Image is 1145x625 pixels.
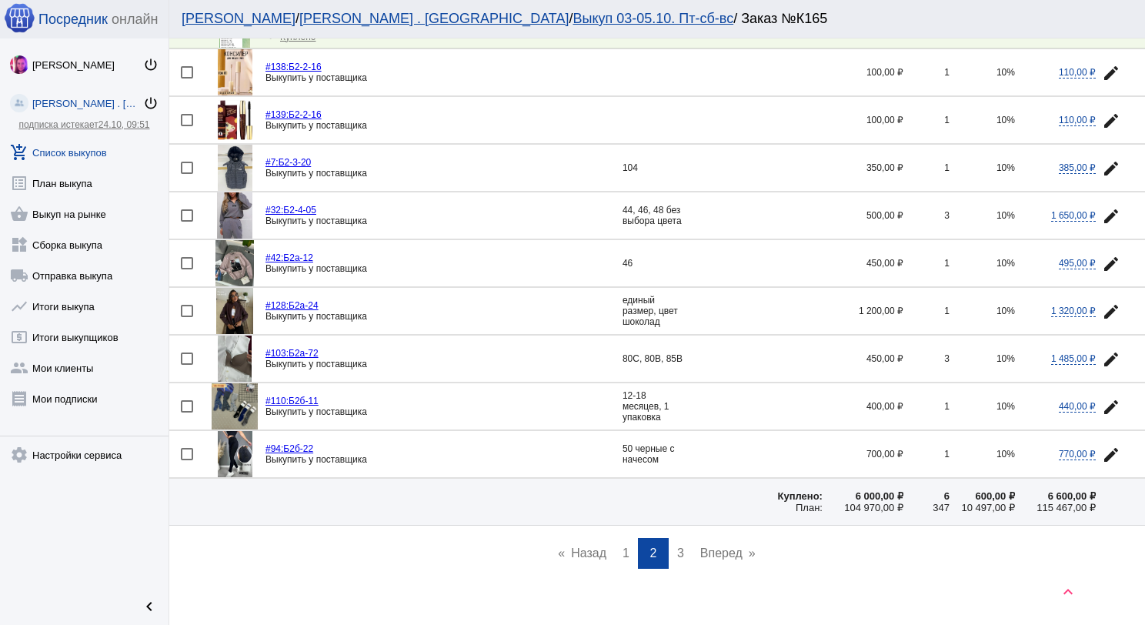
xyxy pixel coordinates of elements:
[693,538,763,569] a: Вперед page
[182,11,1117,27] div: / / / Заказ №К165
[10,389,28,408] mat-icon: receipt
[265,252,283,263] span: #42:
[623,295,684,327] div: единый размер, цвет шоколад
[10,55,28,74] img: 73xLq58P2BOqs-qIllg3xXCtabieAB0OMVER0XTxHpc0AjG-Rb2SSuXsq4It7hEfqgBcQNho.jpg
[4,2,35,33] img: apple-icon-60x60.png
[218,145,252,191] img: Q6H9w17pdsZzTwNULi6TcZO1MAAVMI9GqAmCNG8MXL2xow1ZTMFvVPzS-J77ZtOwiuYAnYG7tQGTir0CZBHV9pct.jpg
[218,49,252,95] img: iQTgghCl03OaGb22FsJcLDtx9tkdnn183kArqlYVf4Q_9blTzJ0LZZUBrhqcJCVvtTN6Si6APq-bQl0Hgr5stEUX.jpg
[1102,446,1120,464] mat-icon: edit
[265,72,623,83] div: Выкупить у поставщика
[996,210,1015,221] span: 10%
[1102,159,1120,178] mat-icon: edit
[950,502,1015,513] div: 10 497,00 ₽
[623,353,684,364] div: 80С, 80В, 85В
[265,252,313,263] a: #42:Б2а-12
[265,157,311,168] a: #7:Б2-3-20
[1015,502,1096,513] div: 115 467,00 ₽
[823,258,903,269] div: 450,00 ₽
[1051,306,1096,317] span: 1 320,00 ₽
[903,353,950,364] div: 3
[1051,210,1096,222] span: 1 650,00 ₽
[10,174,28,192] mat-icon: list_alt
[823,210,903,221] div: 500,00 ₽
[623,258,684,269] div: 46
[265,205,283,216] span: #32:
[746,502,823,513] div: План:
[265,263,623,274] div: Выкупить у поставщика
[903,210,950,221] div: 3
[950,490,1015,502] div: 600,00 ₽
[218,97,252,143] img: I2qcMLtg-cgrOtRZJX2rzMfKZACGpDvOD6Kp5DU357IycYDNd_EP1nmOlu6Ap9O-1e-yqbEfYmF7ydKDvqEyTuqx.jpg
[10,328,28,346] mat-icon: local_atm
[996,67,1015,78] span: 10%
[823,115,903,125] div: 100,00 ₽
[550,538,614,569] a: Назад page
[112,12,158,28] span: онлайн
[265,348,319,359] a: #103:Б2а-72
[996,306,1015,316] span: 10%
[265,62,322,72] a: #138:Б2-2-16
[212,383,258,429] img: 8tSKZl36SdEq4JDRW7J7th2j3fxXFWluqUH-t_mB3GMzcX_6gFlzp_e7v2oCITkGFuX9_aklVMScE0k4lv9-QOfw.jpg
[1059,583,1077,601] mat-icon: keyboard_arrow_up
[265,109,289,120] span: #139:
[182,11,295,26] a: [PERSON_NAME]
[677,546,684,560] span: 3
[903,67,950,78] div: 1
[265,109,322,120] a: #139:Б2-2-16
[1059,162,1096,174] span: 385,00 ₽
[18,119,149,130] a: подписка истекает24.10, 09:51
[746,490,823,502] div: Куплено:
[1102,350,1120,369] mat-icon: edit
[996,449,1015,460] span: 10%
[143,57,159,72] mat-icon: power_settings_new
[265,443,313,454] a: #94:Б2б-22
[903,258,950,269] div: 1
[823,401,903,412] div: 400,00 ₽
[623,162,684,173] div: 104
[1059,449,1096,460] span: 770,00 ₽
[32,59,143,71] div: [PERSON_NAME]
[10,236,28,254] mat-icon: widgets
[623,546,629,560] span: 1
[623,443,684,465] div: 50 черные с начесом
[996,115,1015,125] span: 10%
[1102,302,1120,321] mat-icon: edit
[10,94,28,112] img: community_200.png
[823,67,903,78] div: 100,00 ₽
[623,205,684,226] div: 44, 46, 48 без выбора цвета
[217,192,252,239] img: xdJ8-sVjdqF5z0GQPBPcbwp_U4pA_m70jkJZGSIDb0dca7KFixQi2nngVe-ZbPNdNAbnCV2bSWDXth5q28VWDlcV.jpg
[265,120,623,131] div: Выкупить у поставщика
[996,401,1015,412] span: 10%
[215,240,253,286] img: NKU19N42UGXW-UJfrXvSJ3ALJiK7VF6zDdYpufdVfcGHxIyZ3U-YMT-XwCyKyI_az4tH7J_YyXD4ix8UKdgojkFj.jpg
[823,306,903,316] div: 1 200,00 ₽
[265,406,623,417] div: Выкупить у поставщика
[1059,401,1096,413] span: 440,00 ₽
[623,390,684,423] div: 12-18 месяцев, 1 упаковка
[143,95,159,111] mat-icon: power_settings_new
[265,168,623,179] div: Выкупить у поставщика
[265,396,289,406] span: #110:
[10,297,28,316] mat-icon: show_chart
[1102,112,1120,130] mat-icon: edit
[823,449,903,460] div: 700,00 ₽
[10,446,28,464] mat-icon: settings
[218,431,252,477] img: 1LIJodPyXOpmbiKS9JkgcPG3E2cgYGspA_I1YobnznMrEL9POMjvPh4rR5fOmW0vQshLhXze_Wcwn7jXi6XBUZC_.jpg
[218,336,252,382] img: FBYKkuLYo_nbfOXbz84-1_wHgd829VH2pWBf_4vNdbQK6nW2OQQ92ynyeb36cKL2zbcCuhHeAGVFl4N3AUnl4XBt.jpg
[10,359,28,377] mat-icon: group
[299,11,569,26] a: [PERSON_NAME] . [GEOGRAPHIC_DATA]
[823,490,903,502] div: 6 000,00 ₽
[1015,490,1096,502] div: 6 600,00 ₽
[1059,258,1096,269] span: 495,00 ₽
[10,266,28,285] mat-icon: local_shipping
[265,311,623,322] div: Выкупить у поставщика
[903,502,950,513] div: 347
[265,300,289,311] span: #128:
[32,98,143,109] div: [PERSON_NAME] . [GEOGRAPHIC_DATA]
[649,546,656,560] span: 2
[996,162,1015,173] span: 10%
[903,449,950,460] div: 1
[98,119,150,130] span: 24.10, 09:51
[38,12,108,28] span: Посредник
[265,454,623,465] div: Выкупить у поставщика
[572,11,733,26] a: Выкуп 03-05.10. Пт-сб-вс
